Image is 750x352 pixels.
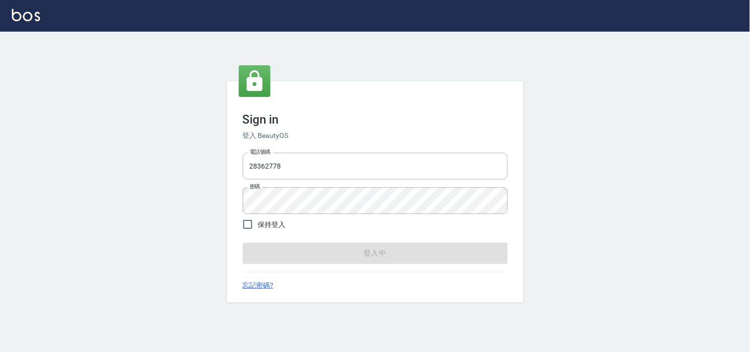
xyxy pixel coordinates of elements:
[250,183,260,190] label: 密碼
[250,148,270,156] label: 電話號碼
[258,220,286,230] span: 保持登入
[243,113,508,127] h3: Sign in
[12,9,40,21] img: Logo
[243,131,508,141] h6: 登入 BeautyOS
[243,280,274,291] a: 忘記密碼?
